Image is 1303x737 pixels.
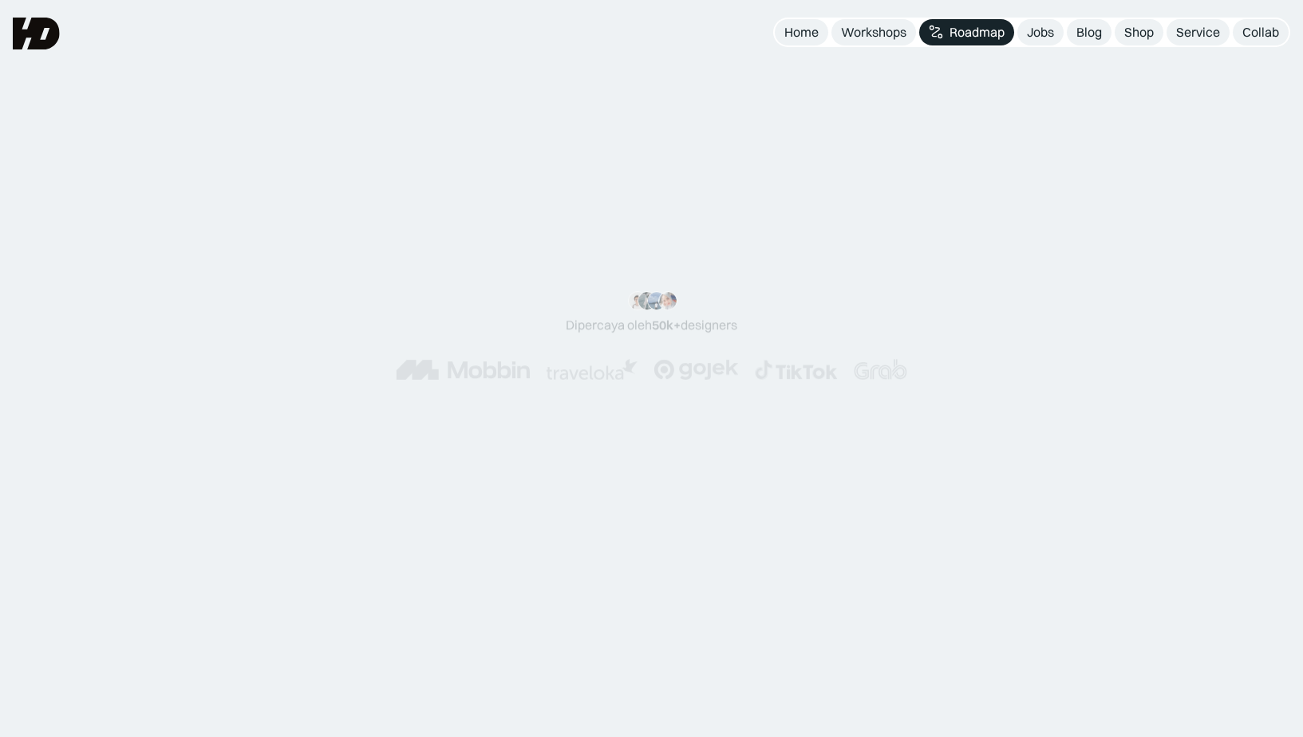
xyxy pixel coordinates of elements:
div: Collab [1242,24,1279,41]
div: Dipercaya oleh designers [566,317,737,333]
a: Blog [1067,19,1111,45]
div: Service [1176,24,1220,41]
a: Collab [1233,19,1289,45]
a: Service [1167,19,1230,45]
a: Roadmap [919,19,1014,45]
div: Workshops [841,24,906,41]
div: Roadmap [950,24,1005,41]
div: Home [784,24,819,41]
a: Shop [1115,19,1163,45]
div: Blog [1076,24,1102,41]
div: Jobs [1027,24,1054,41]
a: Home [775,19,828,45]
a: Jobs [1017,19,1064,45]
div: Shop [1124,24,1154,41]
a: Workshops [831,19,916,45]
span: 50k+ [652,317,681,333]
